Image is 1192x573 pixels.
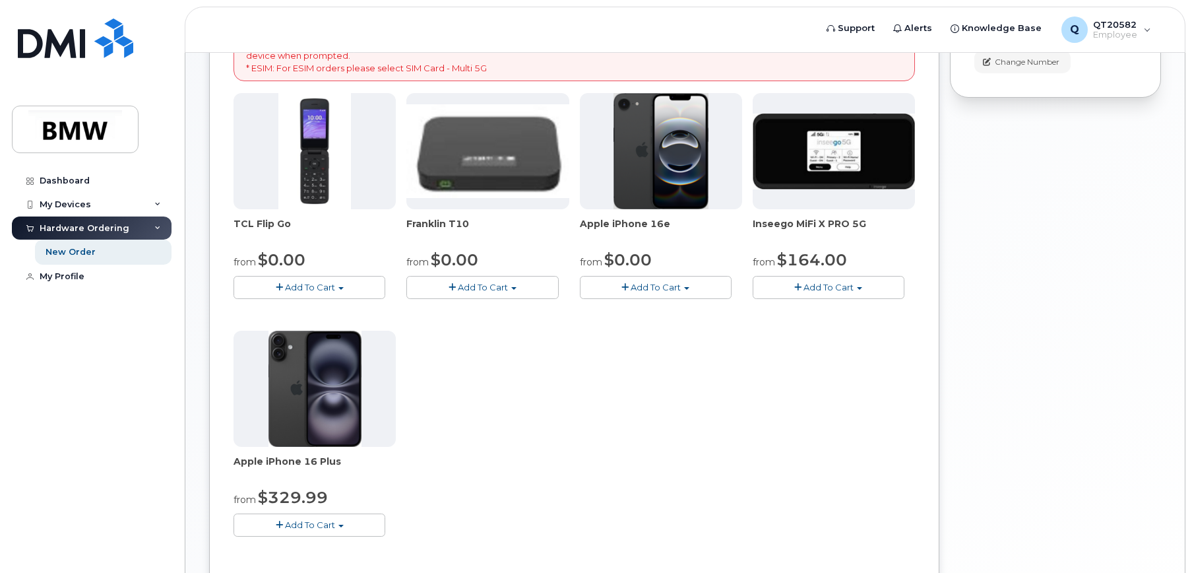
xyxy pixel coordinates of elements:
div: Inseego MiFi X PRO 5G [753,217,915,244]
div: TCL Flip Go [234,217,396,244]
span: Change Number [995,56,1059,68]
iframe: Messenger Launcher [1135,516,1182,563]
img: iphone16e.png [613,93,708,209]
span: Alerts [904,22,932,35]
span: Add To Cart [285,520,335,530]
small: from [580,256,602,268]
small: from [753,256,775,268]
span: Q [1070,22,1079,38]
img: cut_small_inseego_5G.jpg [753,114,915,189]
span: $329.99 [258,488,328,507]
span: Knowledge Base [962,22,1042,35]
span: $0.00 [258,250,305,269]
img: t10.jpg [406,104,569,199]
span: $164.00 [777,250,847,269]
a: Alerts [884,15,941,42]
small: from [234,494,256,506]
span: Add To Cart [285,282,335,292]
a: Support [817,15,884,42]
span: Add To Cart [458,282,508,292]
span: Add To Cart [803,282,854,292]
span: $0.00 [604,250,652,269]
button: Add To Cart [580,276,732,299]
span: Employee [1093,30,1137,40]
span: $0.00 [431,250,478,269]
small: from [234,256,256,268]
span: Add To Cart [631,282,681,292]
small: from [406,256,429,268]
span: QT20582 [1093,19,1137,30]
button: Add To Cart [234,514,385,537]
div: Apple iPhone 16 Plus [234,455,396,481]
img: iphone_16_plus.png [268,331,361,447]
div: QT20582 [1052,17,1160,43]
a: Knowledge Base [941,15,1051,42]
button: Change Number [974,50,1071,73]
img: TCL_FLIP_MODE.jpg [278,93,351,209]
button: Add To Cart [406,276,558,299]
div: Franklin T10 [406,217,569,244]
span: Support [838,22,875,35]
button: Add To Cart [234,276,385,299]
button: Add To Cart [753,276,904,299]
div: Apple iPhone 16e [580,217,742,244]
